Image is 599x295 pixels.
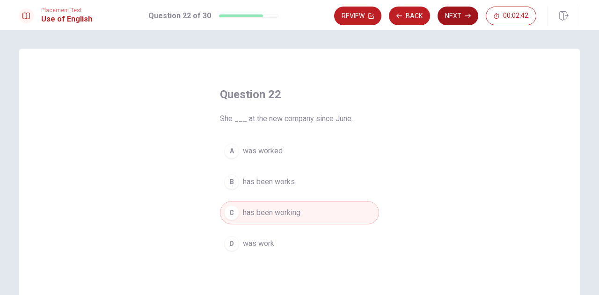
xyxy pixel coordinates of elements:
div: D [224,236,239,251]
div: B [224,174,239,189]
span: was work [243,238,274,249]
button: Next [438,7,478,25]
span: was worked [243,145,283,157]
span: She ___ at the new company since June. [220,113,379,124]
button: Review [334,7,381,25]
button: Chas been working [220,201,379,224]
h4: Question 22 [220,87,379,102]
div: C [224,205,239,220]
div: A [224,144,239,158]
button: Bhas been works [220,170,379,194]
h1: Question 22 of 30 [148,10,211,22]
span: has been working [243,207,300,218]
span: has been works [243,176,295,187]
button: 00:02:42 [486,7,536,25]
button: Dwas work [220,232,379,255]
button: Back [389,7,430,25]
button: Awas worked [220,139,379,163]
span: Placement Test [41,7,92,14]
span: 00:02:42 [503,12,528,20]
h1: Use of English [41,14,92,25]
